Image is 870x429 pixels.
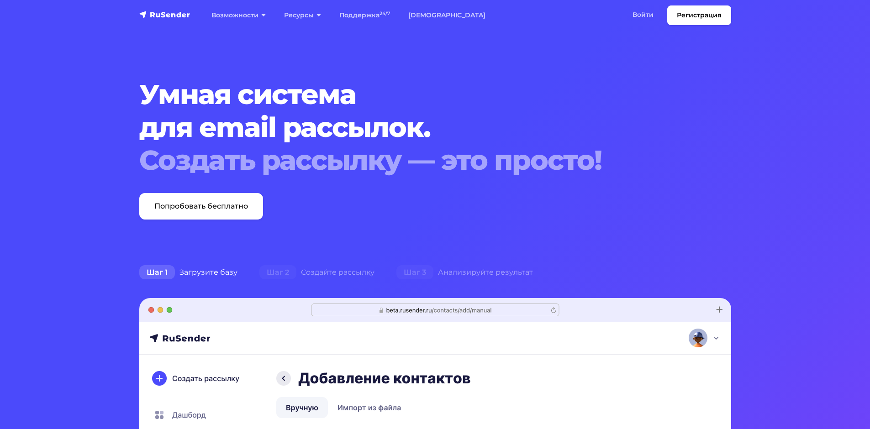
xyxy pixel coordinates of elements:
[275,6,330,25] a: Ресурсы
[139,265,175,280] span: Шаг 1
[667,5,731,25] a: Регистрация
[139,144,681,177] div: Создать рассылку — это просто!
[248,263,385,282] div: Создайте рассылку
[385,263,544,282] div: Анализируйте результат
[259,265,296,280] span: Шаг 2
[330,6,399,25] a: Поддержка24/7
[396,265,433,280] span: Шаг 3
[139,10,190,19] img: RuSender
[202,6,275,25] a: Возможности
[399,6,495,25] a: [DEMOGRAPHIC_DATA]
[128,263,248,282] div: Загрузите базу
[139,78,681,177] h1: Умная система для email рассылок.
[380,10,390,16] sup: 24/7
[623,5,663,24] a: Войти
[139,193,263,220] a: Попробовать бесплатно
